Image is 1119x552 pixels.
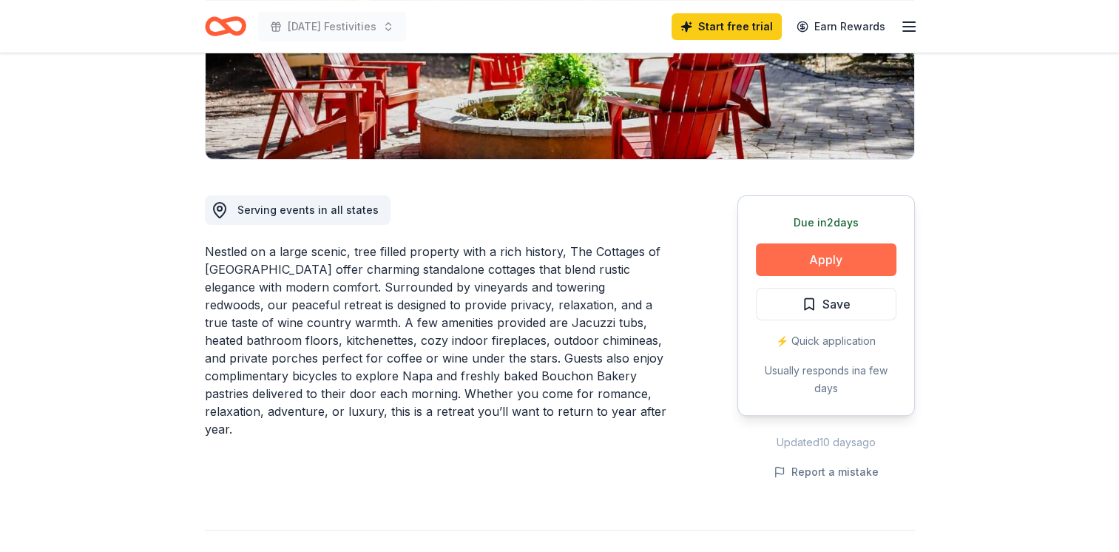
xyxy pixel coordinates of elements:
[774,463,879,481] button: Report a mistake
[205,9,246,44] a: Home
[756,332,896,350] div: ⚡️ Quick application
[237,203,379,216] span: Serving events in all states
[822,294,851,314] span: Save
[756,243,896,276] button: Apply
[788,13,894,40] a: Earn Rewards
[288,18,376,36] span: [DATE] Festivities
[258,12,406,41] button: [DATE] Festivities
[737,434,915,451] div: Updated 10 days ago
[205,243,666,438] div: Nestled on a large scenic, tree filled property with a rich history, The Cottages of [GEOGRAPHIC_...
[756,214,896,232] div: Due in 2 days
[756,362,896,397] div: Usually responds in a few days
[672,13,782,40] a: Start free trial
[756,288,896,320] button: Save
